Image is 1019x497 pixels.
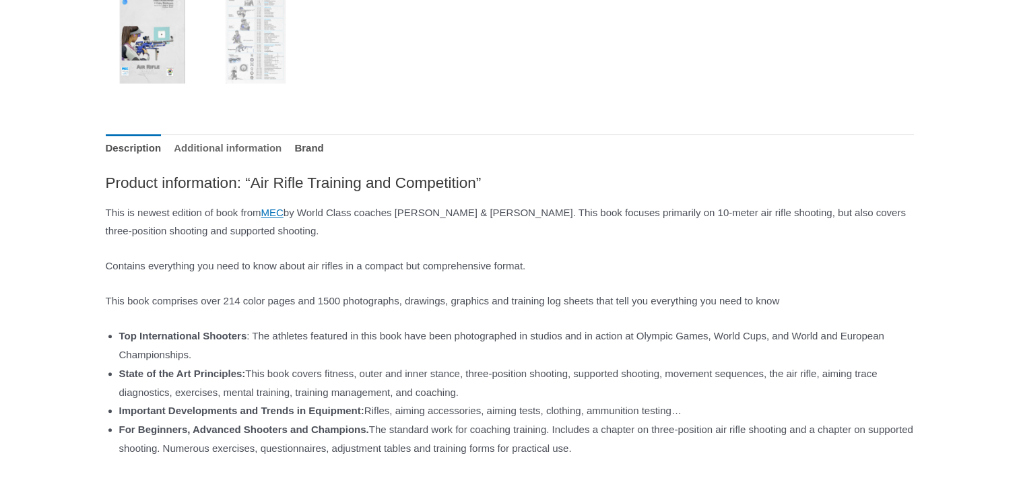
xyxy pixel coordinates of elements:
[119,420,914,458] li: The standard work for coaching training. Includes a chapter on three-position air rifle shooting ...
[106,173,914,193] h2: Product information: “Air Rifle Training and Competition”
[106,292,914,310] p: This book comprises over 214 color pages and 1500 photographs, drawings, graphics and training lo...
[174,134,282,163] a: Additional information
[106,203,914,241] p: This is newest edition of book from by World Class coaches [PERSON_NAME] & [PERSON_NAME]. This bo...
[106,134,162,163] a: Description
[106,257,914,275] p: Contains everything you need to know about air rifles in a compact but comprehensive format.
[119,405,364,416] strong: Important Developments and Trends in Equipment:
[119,424,369,435] strong: For Beginners, Advanced Shooters and Champions.
[119,401,914,420] li: Rifles, aiming accessories, aiming tests, clothing, ammunition testing…
[119,364,914,402] li: This book covers fitness, outer and inner stance, three-position shooting, supported shooting, mo...
[294,134,323,163] a: Brand
[261,207,283,218] a: MEC
[119,330,247,341] strong: Top International Shooters
[119,368,246,379] strong: State of the Art Principles:
[119,327,914,364] li: : The athletes featured in this book have been photographed in studios and in action at Olympic G...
